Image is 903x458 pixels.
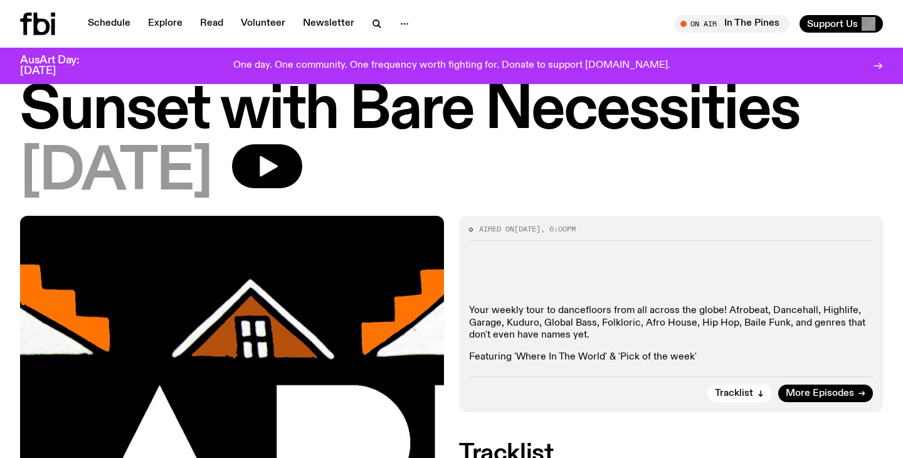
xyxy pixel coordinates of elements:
[80,15,138,33] a: Schedule
[778,385,873,402] a: More Episodes
[469,351,873,363] p: Featuring 'Where In The World' & 'Pick of the week'
[715,389,753,398] span: Tracklist
[20,83,883,139] h1: Sunset with Bare Necessities
[800,15,883,33] button: Support Us
[193,15,231,33] a: Read
[233,60,670,72] p: One day. One community. One frequency worth fighting for. Donate to support [DOMAIN_NAME].
[233,15,293,33] a: Volunteer
[469,305,873,341] p: Your weekly tour to dancefloors from all across the globe! Afrobeat, Dancehall, Highlife, Garage,...
[786,389,854,398] span: More Episodes
[140,15,190,33] a: Explore
[20,55,100,77] h3: AusArt Day: [DATE]
[674,15,789,33] button: On AirIn The Pines
[807,18,858,29] span: Support Us
[514,224,541,234] span: [DATE]
[707,385,772,402] button: Tracklist
[541,224,576,234] span: , 6:00pm
[295,15,362,33] a: Newsletter
[479,224,514,234] span: Aired on
[20,144,212,201] span: [DATE]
